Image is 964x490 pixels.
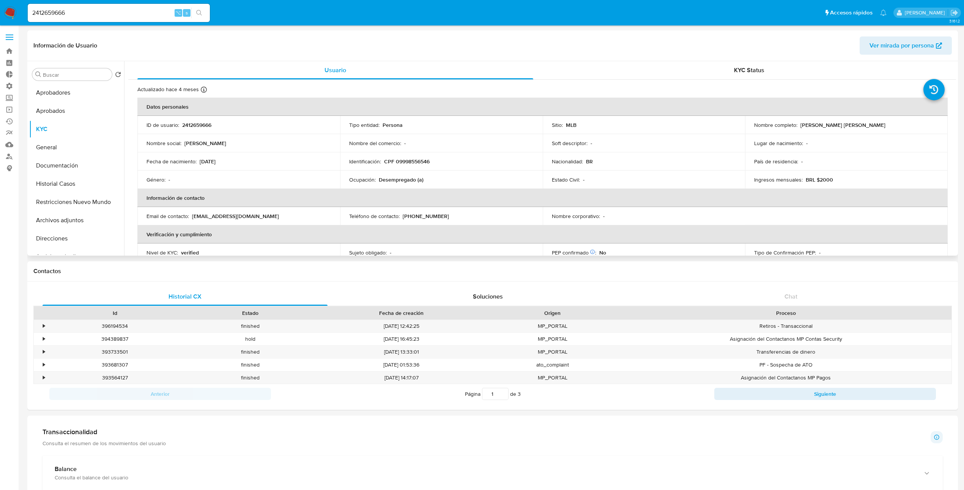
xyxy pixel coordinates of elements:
button: Volver al orden por defecto [115,71,121,80]
p: BRL $2000 [806,176,833,183]
p: - [819,249,821,256]
p: Fecha de nacimiento : [146,158,197,165]
p: Nivel de KYC : [146,249,178,256]
p: - [169,176,170,183]
p: Persona [383,122,403,128]
input: Buscar usuario o caso... [28,8,210,18]
p: [EMAIL_ADDRESS][DOMAIN_NAME] [192,213,279,220]
p: Nombre corporativo : [552,213,600,220]
button: Anterior [49,388,271,400]
p: Email de contacto : [146,213,189,220]
div: [DATE] 13:33:01 [318,346,485,358]
div: finished [183,320,318,332]
div: 393564127 [47,371,183,384]
p: No [599,249,606,256]
p: [PERSON_NAME] [184,140,226,147]
p: Actualizado hace 4 meses [137,86,199,93]
button: General [29,138,124,156]
p: - [603,213,605,220]
button: Archivos adjuntos [29,211,124,229]
p: - [404,140,406,147]
div: [DATE] 16:45:23 [318,333,485,345]
div: MP_PORTAL [485,320,620,332]
p: Desempregado (a) [379,176,424,183]
div: Id [52,309,177,317]
span: Historial CX [169,292,202,301]
div: PF - Sospecha de ATO [620,359,951,371]
p: Lugar de nacimiento : [754,140,803,147]
p: - [583,176,584,183]
p: Estado Civil : [552,176,580,183]
div: ato_complaint [485,359,620,371]
p: - [591,140,592,147]
p: Nombre social : [146,140,181,147]
div: Asignación del Contactanos MP Pagos [620,371,951,384]
button: Documentación [29,156,124,175]
button: Buscar [35,71,41,77]
button: Direcciones [29,229,124,248]
span: Chat [784,292,797,301]
h1: Información de Usuario [33,42,97,49]
div: finished [183,371,318,384]
button: Ver mirada por persona [860,36,952,55]
p: - [806,140,808,147]
button: Aprobadores [29,84,124,102]
div: Asignación del Contactanos MP Contas Security [620,333,951,345]
p: Sitio : [552,122,563,128]
div: MP_PORTAL [485,371,620,384]
p: - [801,158,803,165]
div: 394389837 [47,333,183,345]
button: Restricciones Nuevo Mundo [29,193,124,211]
div: 396194534 [47,320,183,332]
div: [DATE] 14:17:07 [318,371,485,384]
p: verified [181,249,199,256]
button: Aprobados [29,102,124,120]
p: Género : [146,176,165,183]
span: Ver mirada por persona [869,36,934,55]
p: Ingresos mensuales : [754,176,803,183]
div: 393733501 [47,346,183,358]
p: Tipo de Confirmación PEP : [754,249,816,256]
th: Datos personales [137,98,948,116]
p: [PERSON_NAME] [PERSON_NAME] [800,122,885,128]
div: 393681307 [47,359,183,371]
p: Nombre del comercio : [349,140,401,147]
span: Accesos rápidos [830,9,873,17]
p: Soft descriptor : [552,140,588,147]
button: Anticipos de dinero [29,248,124,266]
button: Siguiente [714,388,936,400]
div: • [43,374,45,381]
p: CPF 09998556546 [384,158,430,165]
p: [PHONE_NUMBER] [403,213,449,220]
p: PEP confirmado : [552,249,596,256]
p: Nacionalidad : [552,158,583,165]
p: 2412659666 [182,122,211,128]
p: - [390,249,391,256]
button: search-icon [191,8,207,18]
div: • [43,335,45,343]
p: MLB [566,122,577,128]
a: Salir [950,9,958,17]
th: Información de contacto [137,189,948,207]
p: Identificación : [349,158,381,165]
div: Origen [490,309,615,317]
p: jessica.fukman@mercadolibre.com [905,9,948,16]
button: Historial Casos [29,175,124,193]
input: Buscar [43,71,109,78]
span: Página de [465,388,521,400]
div: • [43,322,45,330]
div: finished [183,346,318,358]
span: KYC Status [734,66,764,74]
p: Tipo entidad : [349,122,380,128]
div: • [43,348,45,356]
div: Retiros - Transaccional [620,320,951,332]
a: Notificaciones [880,9,887,16]
div: MP_PORTAL [485,346,620,358]
p: Nombre completo : [754,122,797,128]
span: ⌥ [175,9,181,16]
p: [DATE] [200,158,216,165]
p: Ocupación : [349,176,376,183]
div: Transferencias de dinero [620,346,951,358]
span: Soluciones [473,292,503,301]
div: Fecha de creación [323,309,479,317]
